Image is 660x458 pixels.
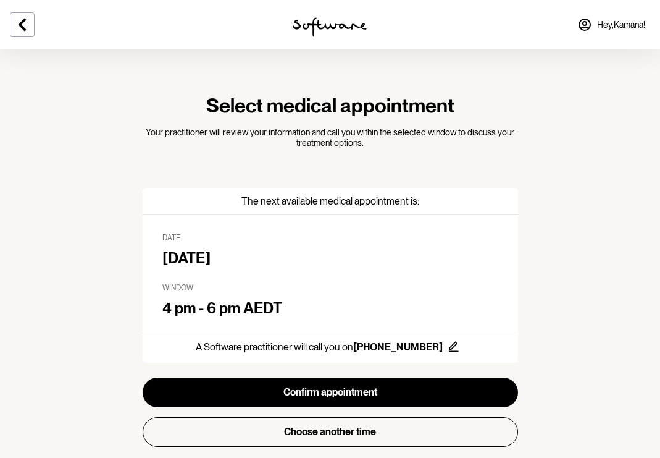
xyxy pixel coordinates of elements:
strong: [PHONE_NUMBER] [353,341,443,353]
button: Choose another time [143,417,518,447]
img: software logo [293,17,367,37]
span: Hey, Kamana ! [597,20,645,30]
p: The next available medical appointment is: [143,195,518,207]
h4: 4 pm - 6 pm AEDT [162,300,498,318]
h3: Select medical appointment [143,94,518,117]
p: A Software practitioner will call you on [196,341,465,355]
button: Confirm appointment [143,378,518,407]
span: Date [162,234,180,242]
p: Your practitioner will review your information and call you within the selected window to discuss... [143,127,518,148]
span: Window [162,284,193,292]
a: Hey,Kamana! [570,10,653,40]
h4: [DATE] [162,250,498,268]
